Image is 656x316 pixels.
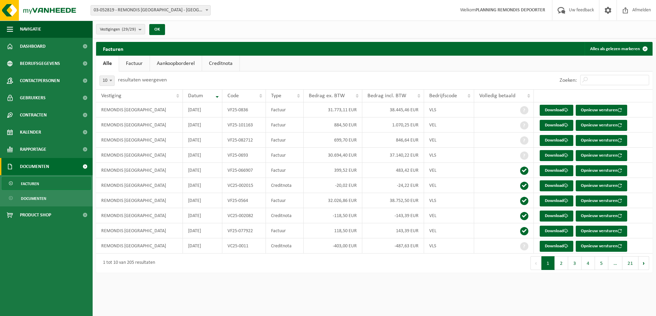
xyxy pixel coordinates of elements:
h2: Facturen [96,42,130,55]
button: Previous [530,256,541,270]
td: VLS [424,148,474,163]
td: Factuur [266,133,303,148]
span: Bedrijfsgegevens [20,55,60,72]
button: Opnieuw versturen [576,241,627,252]
button: Vestigingen(29/29) [96,24,145,34]
td: VF25-077922 [222,223,266,238]
td: 32.026,86 EUR [304,193,362,208]
button: Opnieuw versturen [576,165,627,176]
td: VLS [424,238,474,253]
a: Download [540,135,573,146]
td: VEL [424,163,474,178]
td: -403,00 EUR [304,238,362,253]
a: Factuur [119,56,150,71]
label: Zoeken: [560,78,577,83]
a: Download [540,105,573,116]
td: 38.752,50 EUR [362,193,424,208]
a: Download [540,120,573,131]
td: Factuur [266,102,303,117]
span: Vestigingen [100,24,136,35]
span: Dashboard [20,38,46,55]
td: REMONDIS [GEOGRAPHIC_DATA] [96,102,183,117]
span: Volledig betaald [479,93,515,99]
span: Gebruikers [20,89,46,106]
td: VEL [424,223,474,238]
button: Opnieuw versturen [576,150,627,161]
span: Kalender [20,124,41,141]
span: Datum [188,93,203,99]
button: Opnieuw versturen [576,135,627,146]
td: VEL [424,178,474,193]
button: Alles als gelezen markeren [585,42,652,56]
td: 31.773,11 EUR [304,102,362,117]
span: 03-052819 - REMONDIS WEST-VLAANDEREN - OOSTENDE [91,5,210,15]
span: Product Shop [20,206,51,224]
td: Factuur [266,117,303,133]
span: Vestiging [101,93,121,99]
td: 118,50 EUR [304,223,362,238]
td: [DATE] [183,238,222,253]
td: VC25-002015 [222,178,266,193]
td: VF25-082712 [222,133,266,148]
td: VEL [424,117,474,133]
span: 10 [100,76,114,86]
td: VEL [424,133,474,148]
td: -118,50 EUR [304,208,362,223]
button: 5 [595,256,608,270]
td: [DATE] [183,208,222,223]
button: Opnieuw versturen [576,211,627,222]
button: 1 [541,256,555,270]
td: [DATE] [183,163,222,178]
td: VF25-101163 [222,117,266,133]
button: 2 [555,256,568,270]
span: Documenten [20,158,49,175]
span: Navigatie [20,21,41,38]
td: REMONDIS [GEOGRAPHIC_DATA] [96,117,183,133]
td: VF25-0836 [222,102,266,117]
td: 399,52 EUR [304,163,362,178]
td: 143,39 EUR [362,223,424,238]
td: [DATE] [183,148,222,163]
button: Opnieuw versturen [576,120,627,131]
td: REMONDIS [GEOGRAPHIC_DATA] [96,148,183,163]
span: Code [227,93,239,99]
span: … [608,256,622,270]
td: VF25-066907 [222,163,266,178]
a: Download [540,241,573,252]
a: Download [540,180,573,191]
strong: PLANNING REMONDIS DEPOORTER [476,8,545,13]
td: -487,63 EUR [362,238,424,253]
td: [DATE] [183,102,222,117]
a: Alle [96,56,119,71]
button: 21 [622,256,639,270]
td: Factuur [266,163,303,178]
span: Bedrijfscode [429,93,457,99]
td: [DATE] [183,223,222,238]
count: (29/29) [122,27,136,32]
span: Documenten [21,192,46,205]
td: 30.694,40 EUR [304,148,362,163]
td: Factuur [266,148,303,163]
button: Opnieuw versturen [576,105,627,116]
span: 10 [99,76,115,86]
td: VC25-002082 [222,208,266,223]
td: -20,02 EUR [304,178,362,193]
span: Bedrag incl. BTW [367,93,406,99]
a: Download [540,195,573,206]
td: 483,42 EUR [362,163,424,178]
td: Creditnota [266,208,303,223]
button: Next [639,256,649,270]
td: REMONDIS [GEOGRAPHIC_DATA] [96,223,183,238]
a: Download [540,211,573,222]
td: 884,50 EUR [304,117,362,133]
td: VEL [424,208,474,223]
td: VLS [424,102,474,117]
label: resultaten weergeven [118,77,167,83]
td: REMONDIS [GEOGRAPHIC_DATA] [96,178,183,193]
td: -24,22 EUR [362,178,424,193]
td: Factuur [266,223,303,238]
span: Rapportage [20,141,46,158]
td: REMONDIS [GEOGRAPHIC_DATA] [96,238,183,253]
button: Opnieuw versturen [576,180,627,191]
td: 699,70 EUR [304,133,362,148]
